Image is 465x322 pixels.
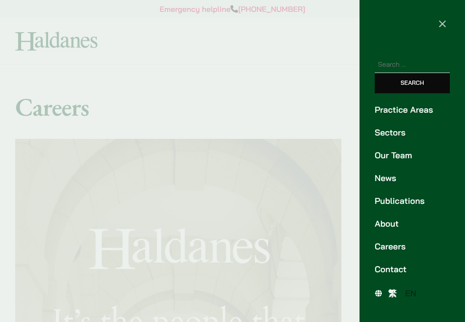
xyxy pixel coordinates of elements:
[375,126,450,139] a: Sectors
[375,263,450,276] a: Contact
[384,286,401,300] a: 繁
[375,195,450,207] a: Publications
[375,149,450,162] a: Our Team
[375,172,450,184] a: News
[375,103,450,116] a: Practice Areas
[375,73,450,93] input: Search
[375,217,450,230] a: About
[375,240,450,253] a: Careers
[375,56,450,73] input: Search for:
[405,288,416,298] span: EN
[438,14,447,31] span: ×
[401,286,421,300] a: EN
[388,288,397,298] span: 繁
